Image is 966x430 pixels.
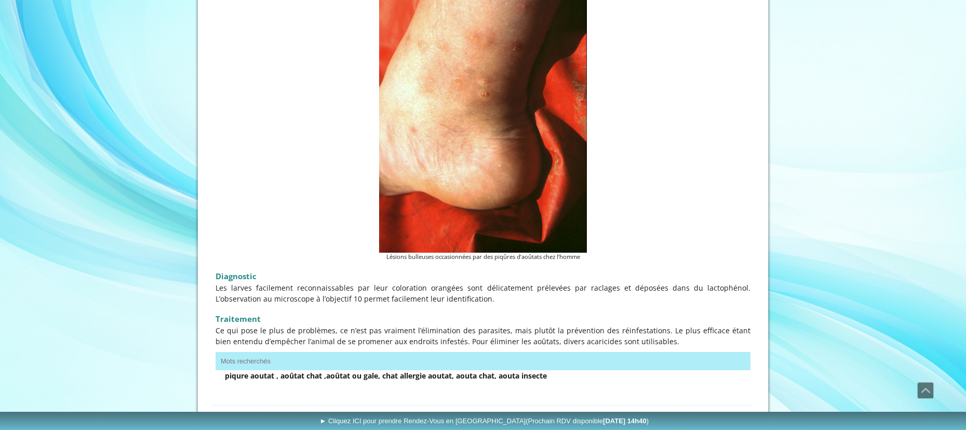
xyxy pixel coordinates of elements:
button: Mots recherchés [216,352,750,370]
span: (Prochain RDV disponible ) [526,417,649,425]
strong: piqure aoutat , aoûtat chat ,aoûtat ou gale, chat allergie aoutat, aouta chat, aouta insecte [225,371,547,381]
figcaption: Lésions bulleuses occasionnées par des piqûres d’aoûtats chez l’homme [379,253,587,262]
span: Les larves facilement reconnaissables par leur coloration orangées sont délicatement prélevées pa... [216,283,750,304]
span: ► Cliquez ICI pour prendre Rendez-Vous en [GEOGRAPHIC_DATA] [319,417,649,425]
span: Diagnostic [216,271,257,281]
a: Défiler vers le haut [917,382,934,399]
b: [DATE] 14h40 [603,417,647,425]
span: Traitement [216,314,261,324]
span: Défiler vers le haut [918,383,933,398]
span: Ce qui pose le plus de problèmes, ce n’est pas vraiment l’élimination des parasites, mais plutôt ... [216,325,750,346]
